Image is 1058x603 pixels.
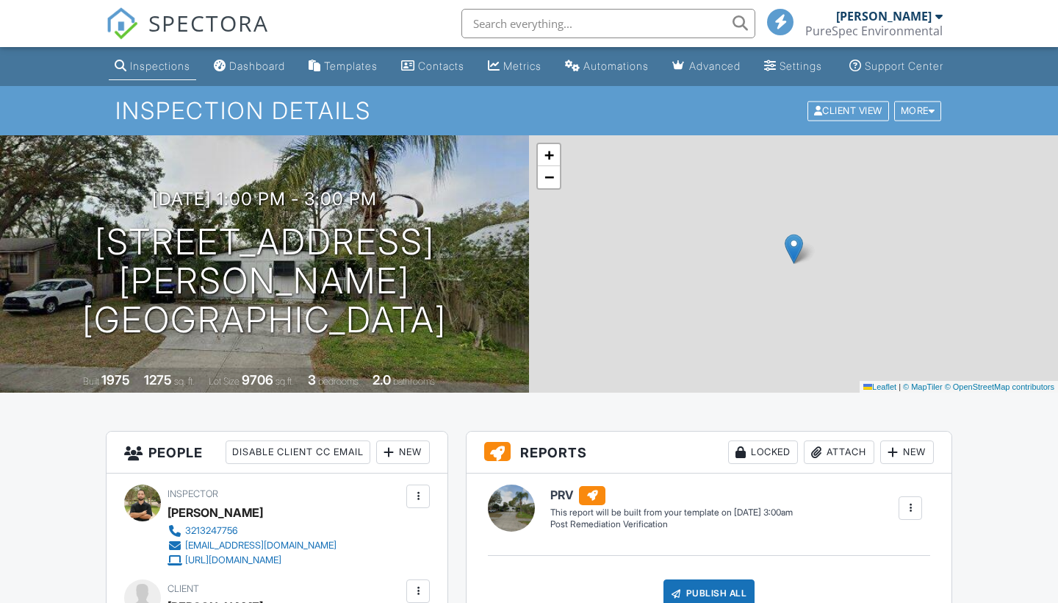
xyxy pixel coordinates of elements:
a: Settings [758,53,828,80]
div: Attach [804,440,874,464]
span: − [544,168,554,186]
div: [PERSON_NAME] [168,502,263,524]
div: [URL][DOMAIN_NAME] [185,554,281,566]
div: [EMAIL_ADDRESS][DOMAIN_NAME] [185,540,337,552]
h3: Reports [467,432,951,474]
span: bathrooms [393,376,435,387]
div: Settings [780,60,822,72]
span: | [899,382,901,391]
a: Contacts [395,53,470,80]
img: Marker [785,234,803,264]
a: Support Center [843,53,949,80]
h3: [DATE] 1:00 pm - 3:00 pm [152,189,377,209]
a: Advanced [666,53,746,80]
div: 1975 [101,372,130,388]
a: [EMAIL_ADDRESS][DOMAIN_NAME] [168,538,337,553]
div: This report will be built from your template on [DATE] 3:00am [550,507,793,518]
span: bedrooms [318,376,359,387]
div: Automations [583,60,649,72]
a: Zoom out [538,166,560,188]
div: Metrics [503,60,541,72]
div: Advanced [689,60,741,72]
div: 9706 [242,372,273,388]
a: Leaflet [863,382,896,391]
span: sq. ft. [174,376,195,387]
a: 3213247756 [168,524,337,538]
a: Templates [303,53,384,80]
h6: PRV [550,486,793,505]
span: Built [83,376,99,387]
h1: Inspection Details [115,98,943,124]
div: 3 [308,372,316,388]
div: 3213247756 [185,525,238,537]
div: 1275 [144,372,172,388]
a: [URL][DOMAIN_NAME] [168,553,337,568]
img: The Best Home Inspection Software - Spectora [106,7,138,40]
span: Inspector [168,488,218,499]
span: Client [168,583,199,594]
a: Automations (Basic) [559,53,655,80]
span: SPECTORA [148,7,269,38]
div: Contacts [418,60,464,72]
div: 2.0 [373,372,391,388]
h3: People [107,432,447,474]
span: Lot Size [209,376,240,387]
a: SPECTORA [106,20,269,51]
div: Dashboard [229,60,285,72]
a: © OpenStreetMap contributors [945,382,1054,391]
div: PureSpec Environmental [805,24,943,38]
a: Client View [806,104,893,115]
div: More [894,101,942,121]
div: Disable Client CC Email [226,440,370,464]
span: + [544,146,554,164]
div: Client View [807,101,889,121]
span: sq.ft. [276,376,294,387]
a: Zoom in [538,144,560,166]
a: © MapTiler [903,382,943,391]
div: New [376,440,430,464]
input: Search everything... [461,9,755,38]
div: Locked [728,440,798,464]
div: Templates [324,60,378,72]
div: [PERSON_NAME] [836,9,932,24]
h1: [STREET_ADDRESS][PERSON_NAME] [GEOGRAPHIC_DATA] [24,223,505,339]
a: Inspections [109,53,196,80]
a: Metrics [482,53,547,80]
div: New [880,440,934,464]
div: Support Center [865,60,943,72]
div: Post Remediation Verification [550,518,793,531]
div: Inspections [130,60,190,72]
a: Dashboard [208,53,291,80]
